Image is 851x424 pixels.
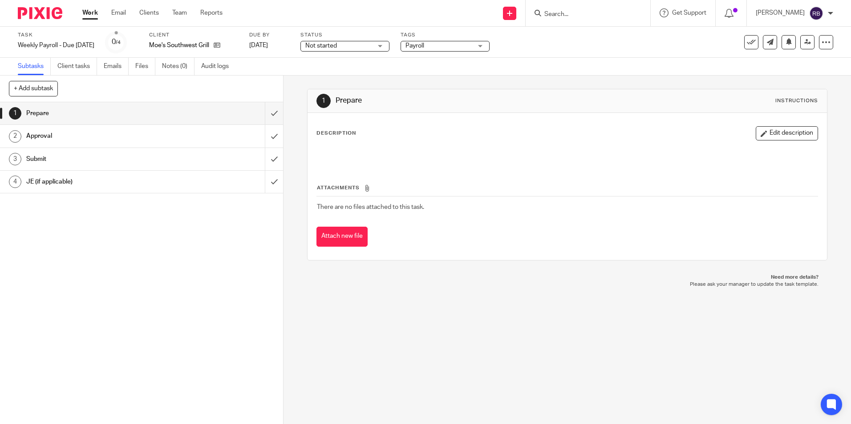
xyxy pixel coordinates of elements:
div: 4 [9,176,21,188]
a: Team [172,8,187,17]
div: Instructions [775,97,818,104]
span: Get Support [672,10,706,16]
a: Email [111,8,126,17]
h1: Submit [26,152,179,166]
label: Tags [401,32,490,39]
p: Please ask your manager to update the task template. [316,281,818,288]
div: 1 [9,107,21,120]
p: Moe's Southwest Grill [149,41,209,50]
a: Files [135,58,155,75]
span: [DATE] [249,42,268,48]
p: [PERSON_NAME] [756,8,805,17]
img: Pixie [18,7,62,19]
a: Emails [104,58,129,75]
a: Work [82,8,98,17]
a: Clients [139,8,159,17]
div: Weekly Payroll - Due [DATE] [18,41,94,50]
button: + Add subtask [9,81,58,96]
label: Due by [249,32,289,39]
h1: Approval [26,129,179,143]
a: Audit logs [201,58,235,75]
p: Description [316,130,356,137]
div: 0 [112,37,121,47]
label: Client [149,32,238,39]
label: Task [18,32,94,39]
img: svg%3E [809,6,823,20]
label: Status [300,32,389,39]
div: Weekly Payroll - Due Wednesday [18,41,94,50]
div: 1 [316,94,331,108]
span: Payroll [405,43,424,49]
span: Not started [305,43,337,49]
a: Client tasks [57,58,97,75]
button: Attach new file [316,227,368,247]
h1: Prepare [26,107,179,120]
span: Attachments [317,185,360,190]
h1: JE (if applicable) [26,175,179,188]
div: 2 [9,130,21,143]
small: /4 [116,40,121,45]
a: Subtasks [18,58,51,75]
a: Reports [200,8,223,17]
div: 3 [9,153,21,165]
input: Search [543,11,624,19]
a: Notes (0) [162,58,195,75]
h1: Prepare [336,96,586,105]
button: Edit description [756,126,818,140]
span: There are no files attached to this task. [317,204,424,210]
p: Need more details? [316,274,818,281]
